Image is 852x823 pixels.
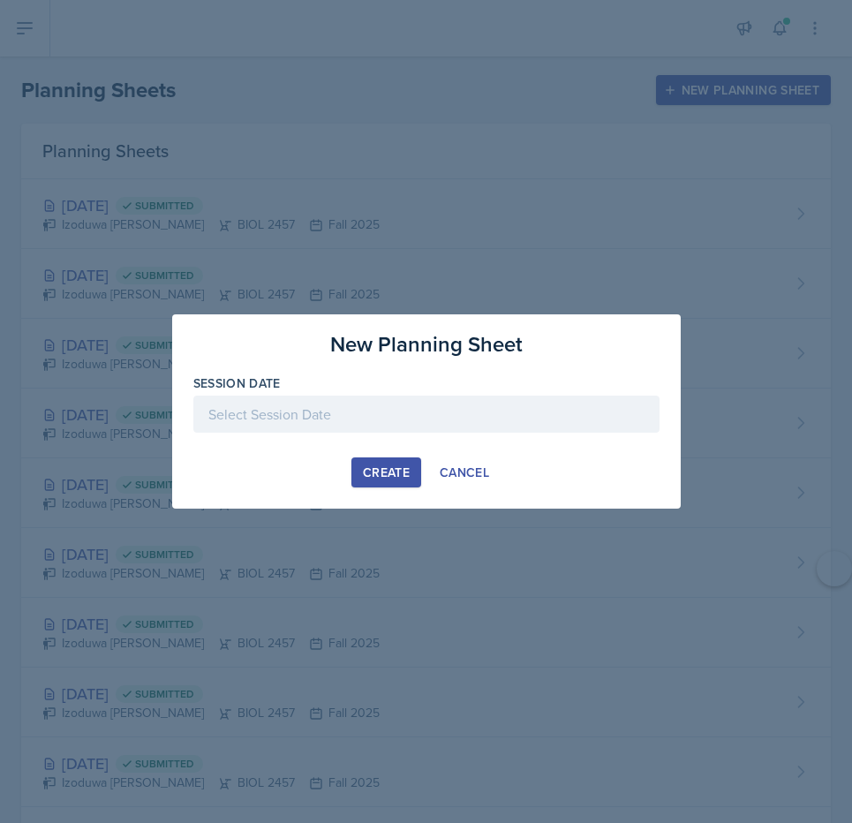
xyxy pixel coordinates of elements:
button: Create [351,457,421,487]
h3: New Planning Sheet [330,328,523,360]
div: Cancel [440,465,489,479]
button: Cancel [428,457,501,487]
div: Create [363,465,410,479]
label: Session Date [193,374,281,392]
